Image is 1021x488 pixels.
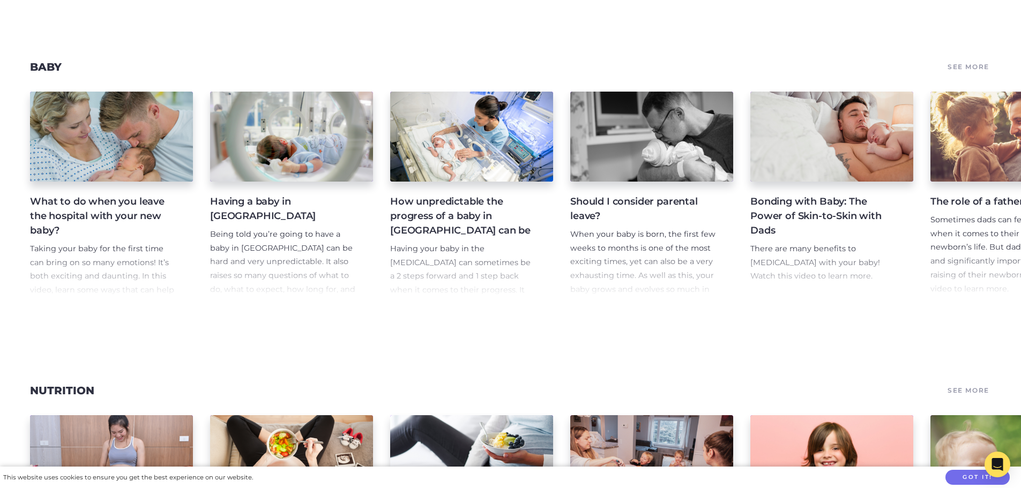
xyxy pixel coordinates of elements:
a: See More [946,383,991,398]
h4: What to do when you leave the hospital with your new baby? [30,194,176,238]
a: How unpredictable the progress of a baby in [GEOGRAPHIC_DATA] can be Having your baby in the [MED... [390,92,553,297]
p: When your baby is born, the first few weeks to months is one of the most exciting times, yet can ... [570,228,716,352]
h4: Having a baby in [GEOGRAPHIC_DATA] [210,194,356,223]
div: This website uses cookies to ensure you get the best experience on our website. [3,472,253,483]
h4: Should I consider parental leave? [570,194,716,223]
h4: Bonding with Baby: The Power of Skin-to-Skin with Dads [750,194,896,238]
p: Taking your baby for the first time can bring on so many emotions! It’s both exciting and dauntin... [30,242,176,312]
p: Having your baby in the [MEDICAL_DATA] can sometimes be a 2 steps forward and 1 step back when it... [390,242,536,423]
a: Baby [30,61,62,73]
div: Open Intercom Messenger [985,452,1010,477]
p: Being told you’re going to have a baby in [GEOGRAPHIC_DATA] can be hard and very unpredictable. I... [210,228,356,366]
h4: How unpredictable the progress of a baby in [GEOGRAPHIC_DATA] can be [390,194,536,238]
button: Got it! [945,470,1010,485]
a: Should I consider parental leave? When your baby is born, the first few weeks to months is one of... [570,92,733,297]
a: Bonding with Baby: The Power of Skin-to-Skin with Dads There are many benefits to [MEDICAL_DATA] ... [750,92,913,297]
a: See More [946,59,991,74]
a: Nutrition [30,384,94,397]
a: Having a baby in [GEOGRAPHIC_DATA] Being told you’re going to have a baby in [GEOGRAPHIC_DATA] ca... [210,92,373,297]
a: What to do when you leave the hospital with your new baby? Taking your baby for the first time ca... [30,92,193,297]
p: There are many benefits to [MEDICAL_DATA] with your baby! Watch this video to learn more. [750,242,896,284]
